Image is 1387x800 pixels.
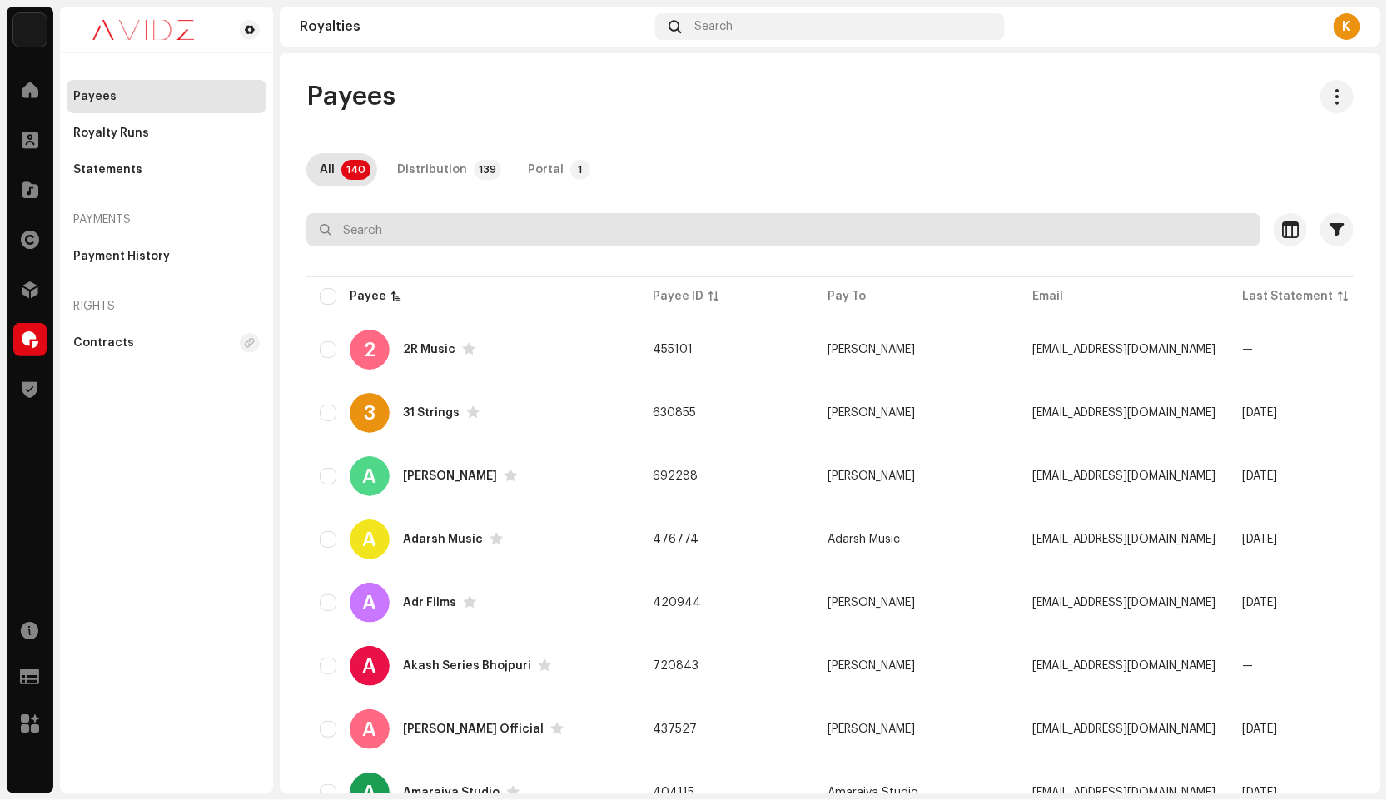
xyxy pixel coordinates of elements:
span: Search [694,20,733,33]
div: 2R Music [403,344,455,355]
img: 10d72f0b-d06a-424f-aeaa-9c9f537e57b6 [13,13,47,47]
span: Jun 2025 [1242,470,1277,482]
div: Royalty Runs [73,127,149,140]
div: Portal [528,153,564,186]
re-m-nav-item: Royalty Runs [67,117,266,150]
span: 630855 [653,407,696,419]
span: Parveen Gupta [828,597,915,609]
img: 0c631eef-60b6-411a-a233-6856366a70de [73,20,213,40]
span: Jun 2025 [1242,787,1277,798]
span: Jun 2025 [1242,723,1277,735]
div: 31 Strings [403,407,460,419]
div: 2 [350,330,390,370]
span: 720843 [653,660,698,672]
div: Akash Series Bhojpuri [403,660,531,672]
span: 692288 [653,470,698,482]
span: — [1242,344,1253,355]
re-m-nav-item: Payees [67,80,266,113]
span: Ramesh Kumar Mittal [828,344,915,355]
input: Search [306,213,1260,246]
p-badge: 140 [341,160,370,180]
span: 455101 [653,344,693,355]
div: Adarsh Music [403,534,483,545]
span: Jun 2025 [1242,597,1277,609]
re-m-nav-item: Payment History [67,240,266,273]
re-m-nav-item: Statements [67,153,266,186]
div: Contracts [73,336,134,350]
span: alokgoswamifans@gmail.com [1032,723,1215,735]
span: Payees [306,80,395,113]
span: Shubham Gijwani [828,407,915,419]
span: Aashnarayan Sharma [828,470,915,482]
span: Jun 2025 [1242,407,1277,419]
div: Royalties [300,20,649,33]
div: Payment History [73,250,170,263]
div: Last Statement [1242,288,1333,305]
div: Distribution [397,153,467,186]
div: A [350,646,390,686]
span: nandkishorjp@gmail.com [1032,534,1215,545]
span: 31strings@gmail.com [1032,407,1215,419]
div: Amaraiya Studio [403,787,500,798]
span: Yadaw317@gmail.com [1032,787,1215,798]
span: 420944 [653,597,701,609]
span: adrfilms1994@gmail.com [1032,597,1215,609]
p-badge: 139 [474,160,501,180]
div: Adr Films [403,597,456,609]
re-a-nav-header: Rights [67,286,266,326]
re-a-nav-header: Payments [67,200,266,240]
div: All [320,153,335,186]
div: Payee ID [653,288,703,305]
span: aashnarayansharmavlogs@gmail.com [1032,470,1215,482]
div: A [350,519,390,559]
span: sanjayd213141@gmail.com [1032,660,1215,672]
div: Statements [73,163,142,176]
div: A [350,709,390,749]
p-badge: 1 [570,160,590,180]
span: 476774 [653,534,698,545]
span: Alok Goswami [828,723,915,735]
span: Sanjay Ram [828,660,915,672]
span: Amaraiya Studio [828,787,918,798]
span: Adarsh Music [828,534,900,545]
div: Payee [350,288,386,305]
div: Payees [73,90,117,103]
div: Aashnarayan Sharma [403,470,497,482]
div: 3 [350,393,390,433]
span: 404115 [653,787,694,798]
span: ompako@gmail.com [1032,344,1215,355]
span: — [1242,660,1253,672]
span: 437527 [653,723,697,735]
div: A [350,456,390,496]
re-m-nav-item: Contracts [67,326,266,360]
div: Alok Goswami Official [403,723,544,735]
div: A [350,583,390,623]
span: Jun 2025 [1242,534,1277,545]
div: K [1334,13,1360,40]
